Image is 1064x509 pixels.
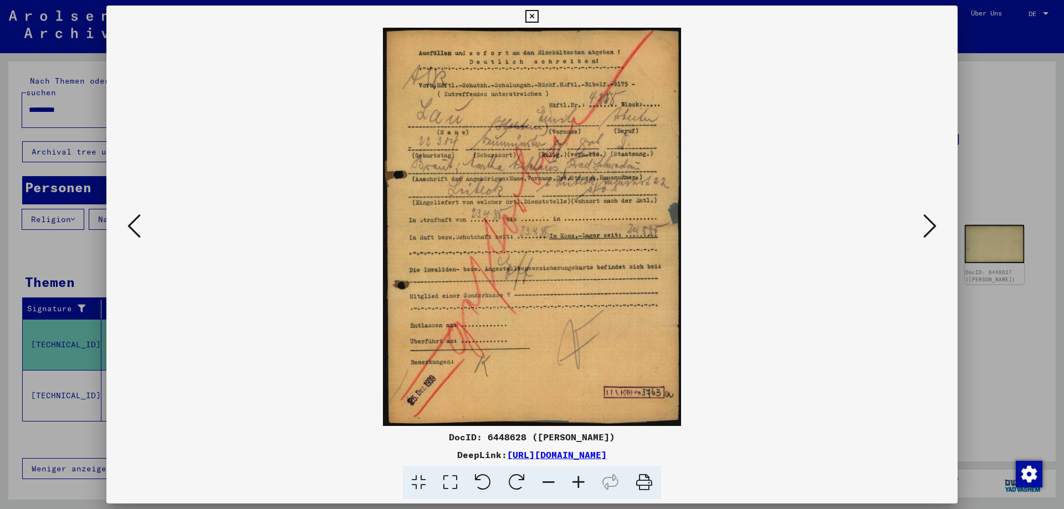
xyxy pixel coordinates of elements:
[106,430,958,444] div: DocID: 6448628 ([PERSON_NAME])
[144,28,920,426] img: 001.jpg
[507,449,607,460] a: [URL][DOMAIN_NAME]
[1015,460,1042,487] div: Zustimmung ändern
[106,448,958,461] div: DeepLink:
[1016,461,1042,487] img: Zustimmung ändern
